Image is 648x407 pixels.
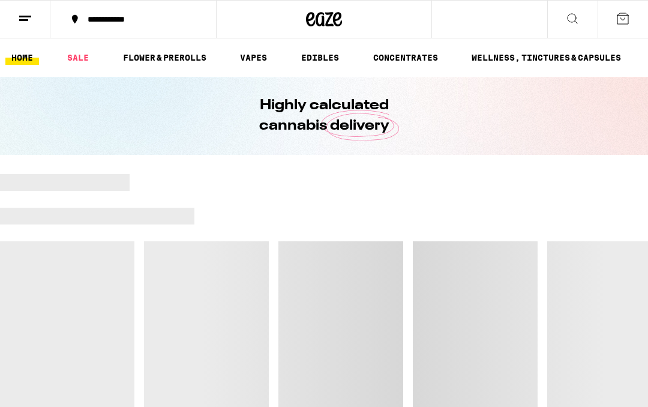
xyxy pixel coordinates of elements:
[295,50,345,65] a: EDIBLES
[5,50,39,65] a: HOME
[234,50,273,65] a: VAPES
[466,50,627,65] a: WELLNESS, TINCTURES & CAPSULES
[225,95,423,136] h1: Highly calculated cannabis delivery
[117,50,212,65] a: FLOWER & PREROLLS
[61,50,95,65] a: SALE
[367,50,444,65] a: CONCENTRATES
